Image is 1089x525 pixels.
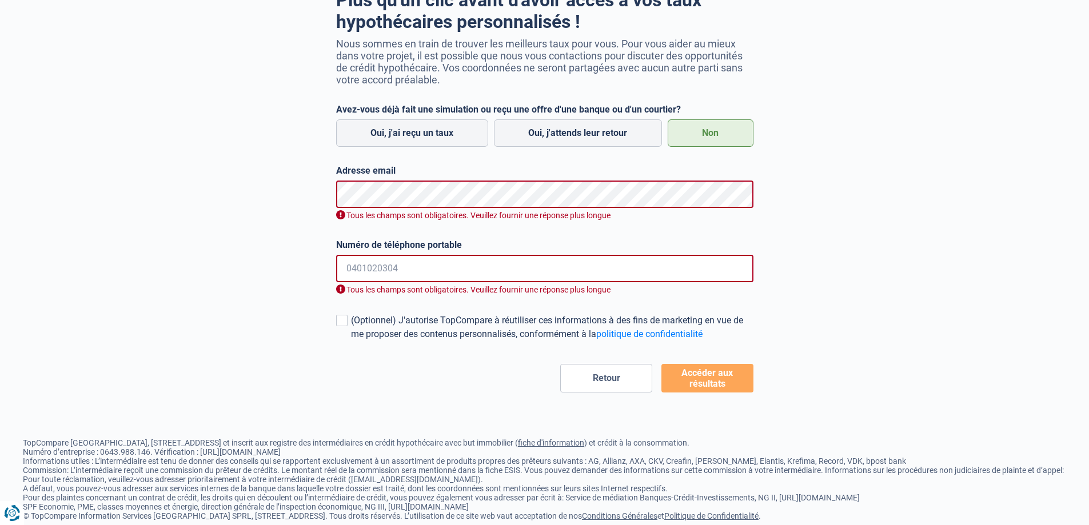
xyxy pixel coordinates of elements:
[661,364,753,392] button: Accéder aux résultats
[582,511,657,520] a: Conditions Générales
[336,165,753,176] label: Adresse email
[494,119,662,147] label: Oui, j'attends leur retour
[596,328,703,339] a: politique de confidentialité
[336,255,753,282] input: 0401020304
[336,38,753,86] p: Nous sommes en train de trouver les meilleurs taux pour vous. Pour vous aider au mieux dans votre...
[336,284,753,295] div: Tous les champs sont obligatoires. Veuillez fournir une réponse plus longue
[518,438,584,447] a: fiche d'information
[351,314,753,341] div: (Optionnel) J'autorise TopCompare à réutiliser ces informations à des fins de marketing en vue de...
[336,104,753,115] label: Avez-vous déjà fait une simulation ou reçu une offre d'une banque ou d'un courtier?
[336,239,753,250] label: Numéro de téléphone portable
[664,511,759,520] a: Politique de Confidentialité
[336,119,488,147] label: Oui, j'ai reçu un taux
[668,119,753,147] label: Non
[336,210,753,221] div: Tous les champs sont obligatoires. Veuillez fournir une réponse plus longue
[560,364,652,392] button: Retour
